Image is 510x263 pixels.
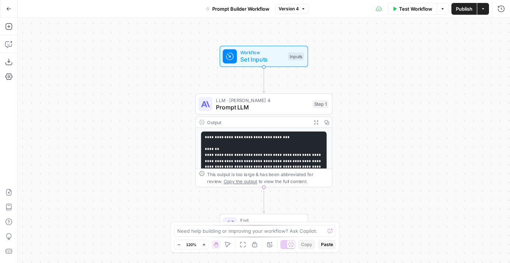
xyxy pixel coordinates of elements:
g: Edge from step_1 to end [262,187,265,213]
span: Publish [456,5,472,13]
span: LLM · [PERSON_NAME] 4 [216,97,309,104]
div: WorkflowSet InputsInputs [195,46,332,67]
button: Paste [318,240,336,249]
span: Prompt Builder Workflow [212,5,269,13]
span: Copy [301,241,312,248]
div: This output is too large & has been abbreviated for review. to view the full content. [207,171,328,185]
button: Test Workflow [388,3,437,15]
span: Paste [321,241,333,248]
span: Prompt LLM [216,103,309,112]
button: Copy [298,240,315,249]
div: Inputs [288,52,304,60]
span: Test Workflow [399,5,432,13]
span: Version 4 [279,6,299,12]
button: Prompt Builder Workflow [201,3,274,15]
span: End [240,217,300,224]
g: Edge from start to step_1 [262,67,265,93]
div: Output [207,119,308,126]
span: Workflow [240,49,284,56]
span: Set Inputs [240,55,284,64]
span: 120% [186,242,196,248]
button: Version 4 [275,4,309,14]
div: EndOutput [195,214,332,235]
button: Publish [451,3,477,15]
div: Step 1 [312,100,328,108]
span: Copy the output [224,179,257,184]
